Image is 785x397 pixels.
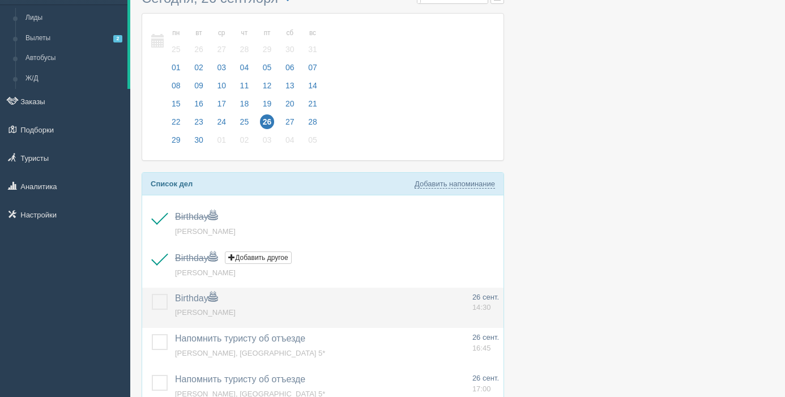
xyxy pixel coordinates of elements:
[279,134,301,152] a: 04
[283,42,297,57] span: 30
[302,97,321,116] a: 21
[20,69,127,89] a: Ж/Д
[214,28,229,38] small: ср
[279,79,301,97] a: 13
[191,96,206,111] span: 16
[472,333,499,341] span: 26 сент.
[191,78,206,93] span: 09
[191,28,206,38] small: вт
[188,97,210,116] a: 16
[302,134,321,152] a: 05
[237,42,252,57] span: 28
[237,133,252,147] span: 02
[234,97,255,116] a: 18
[175,374,305,384] a: Напомнить туристу об отъезде
[175,349,325,357] a: [PERSON_NAME], [GEOGRAPHIC_DATA] 5*
[472,292,499,313] a: 26 сент. 14:30
[165,116,187,134] a: 22
[20,28,127,49] a: Вылеты2
[175,227,236,236] a: [PERSON_NAME]
[257,97,278,116] a: 19
[175,212,217,221] span: Birthday
[472,303,491,311] span: 14:30
[151,180,193,188] b: Список дел
[415,180,495,189] a: Добавить напоминание
[283,133,297,147] span: 04
[302,79,321,97] a: 14
[169,96,184,111] span: 15
[283,60,297,75] span: 06
[175,293,217,303] a: Birthday
[188,22,210,61] a: вт 26
[260,60,275,75] span: 05
[234,22,255,61] a: чт 28
[257,61,278,79] a: 05
[237,114,252,129] span: 25
[260,96,275,111] span: 19
[211,22,232,61] a: ср 27
[260,28,275,38] small: пт
[302,61,321,79] a: 07
[211,116,232,134] a: 24
[169,78,184,93] span: 08
[237,78,252,93] span: 11
[214,60,229,75] span: 03
[472,385,491,393] span: 17:00
[225,251,291,264] button: Добавить другое
[257,116,278,134] a: 26
[283,114,297,129] span: 27
[169,42,184,57] span: 25
[472,373,499,394] a: 26 сент. 17:00
[169,60,184,75] span: 01
[234,116,255,134] a: 25
[234,134,255,152] a: 02
[20,48,127,69] a: Автобусы
[169,114,184,129] span: 22
[188,61,210,79] a: 02
[305,96,320,111] span: 21
[214,133,229,147] span: 01
[279,97,301,116] a: 20
[211,79,232,97] a: 10
[257,79,278,97] a: 12
[175,308,236,317] a: [PERSON_NAME]
[472,374,499,382] span: 26 сент.
[188,79,210,97] a: 09
[302,116,321,134] a: 28
[283,28,297,38] small: сб
[191,133,206,147] span: 30
[175,268,236,277] a: [PERSON_NAME]
[191,114,206,129] span: 23
[214,114,229,129] span: 24
[169,133,184,147] span: 29
[165,61,187,79] a: 01
[472,332,499,353] a: 26 сент. 16:45
[257,134,278,152] a: 03
[257,22,278,61] a: пт 29
[279,116,301,134] a: 27
[279,61,301,79] a: 06
[283,96,297,111] span: 20
[165,22,187,61] a: пн 25
[237,96,252,111] span: 18
[214,96,229,111] span: 17
[260,114,275,129] span: 26
[175,253,217,263] a: Birthday
[234,79,255,97] a: 11
[191,60,206,75] span: 02
[175,334,305,343] a: Напомнить туристу об отъезде
[305,60,320,75] span: 07
[191,42,206,57] span: 26
[305,133,320,147] span: 05
[283,78,297,93] span: 13
[211,97,232,116] a: 17
[188,116,210,134] a: 23
[237,28,252,38] small: чт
